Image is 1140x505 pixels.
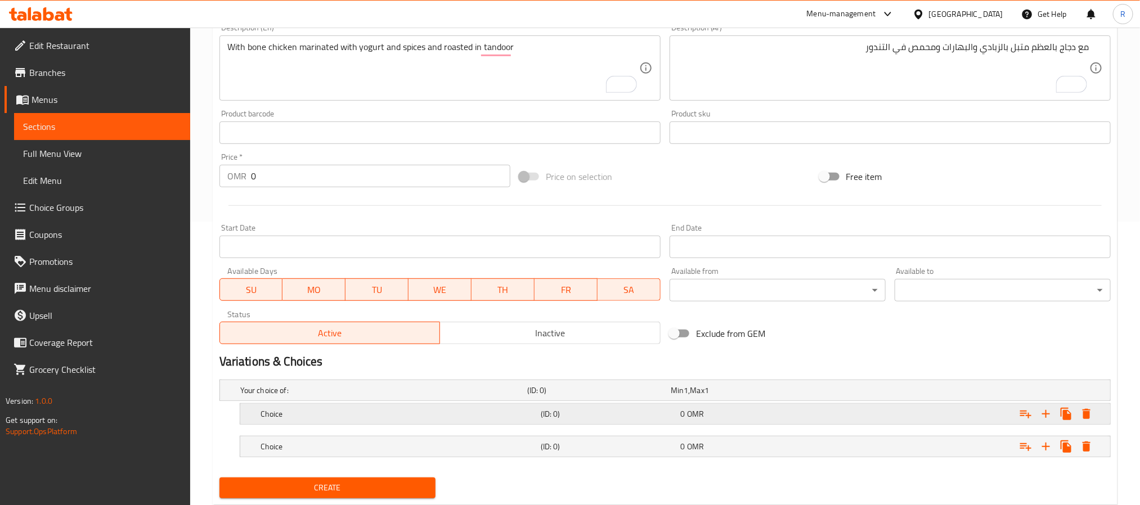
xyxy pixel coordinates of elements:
span: R [1120,8,1125,20]
button: WE [409,278,472,301]
button: Add choice group [1016,404,1036,424]
div: Expand [240,404,1110,424]
button: SA [598,278,661,301]
span: Inactive [445,325,656,341]
button: Active [219,322,441,344]
a: Choice Groups [5,194,190,221]
button: Clone new choice [1056,404,1076,424]
a: Sections [14,113,190,140]
span: Edit Menu [23,174,181,187]
span: Menu disclaimer [29,282,181,295]
a: Promotions [5,248,190,275]
a: Grocery Checklist [5,356,190,383]
a: Branches [5,59,190,86]
span: Upsell [29,309,181,322]
div: Expand [240,436,1110,457]
button: TH [472,278,535,301]
div: Expand [220,380,1110,400]
p: OMR [227,169,246,183]
span: Promotions [29,255,181,268]
a: Full Menu View [14,140,190,167]
button: TU [345,278,409,301]
span: Full Menu View [23,147,181,160]
span: Active [225,325,436,341]
span: Get support on: [6,413,57,427]
a: Coupons [5,221,190,248]
a: Edit Menu [14,167,190,194]
a: Upsell [5,302,190,329]
a: Menu disclaimer [5,275,190,302]
span: Menus [32,93,181,106]
button: MO [282,278,345,301]
span: SA [602,282,656,298]
span: Edit Restaurant [29,39,181,52]
span: 1.0.0 [35,394,52,408]
button: Delete Choice [1076,404,1097,424]
h2: Variations & Choices [219,353,1111,370]
button: Add new choice [1036,436,1056,457]
button: Add choice group [1016,436,1036,457]
span: Grocery Checklist [29,363,181,376]
button: Create [219,477,436,498]
input: Please enter price [251,165,510,187]
a: Support.OpsPlatform [6,424,77,439]
span: WE [413,282,467,298]
button: Clone new choice [1056,436,1076,457]
span: Coverage Report [29,336,181,349]
h5: Choice [261,408,536,420]
h5: Choice [261,441,536,452]
span: MO [287,282,341,298]
h5: (ID: 0) [541,408,676,420]
button: FR [535,278,598,301]
span: Version: [6,394,33,408]
span: Price on selection [546,170,612,183]
a: Coverage Report [5,329,190,356]
span: 1 [704,383,709,398]
span: FR [539,282,593,298]
h5: (ID: 0) [527,385,666,396]
h5: (ID: 0) [541,441,676,452]
span: Create [228,481,427,495]
div: Menu-management [807,7,876,21]
a: Menus [5,86,190,113]
div: , [671,385,810,396]
div: [GEOGRAPHIC_DATA] [929,8,1003,20]
button: SU [219,278,283,301]
input: Please enter product sku [670,121,1111,144]
span: Min [671,383,684,398]
span: TU [350,282,404,298]
span: Free item [846,170,882,183]
span: 0 [681,439,685,454]
span: Exclude from GEM [696,327,766,340]
span: OMR [687,439,704,454]
h5: Your choice of: [240,385,523,396]
input: Please enter product barcode [219,121,661,144]
span: Choice Groups [29,201,181,214]
span: 0 [681,407,685,421]
span: SU [225,282,279,298]
span: OMR [687,407,704,421]
div: ​ [670,279,886,301]
span: Branches [29,66,181,79]
span: Sections [23,120,181,133]
span: 1 [684,383,688,398]
button: Delete Choice [1076,436,1097,457]
button: Inactive [439,322,661,344]
textarea: To enrich screen reader interactions, please activate Accessibility in Grammarly extension settings [227,42,639,95]
span: Max [690,383,704,398]
span: Coupons [29,228,181,241]
span: TH [476,282,530,298]
button: Add new choice [1036,404,1056,424]
a: Edit Restaurant [5,32,190,59]
div: ​ [895,279,1111,301]
textarea: To enrich screen reader interactions, please activate Accessibility in Grammarly extension settings [677,42,1089,95]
